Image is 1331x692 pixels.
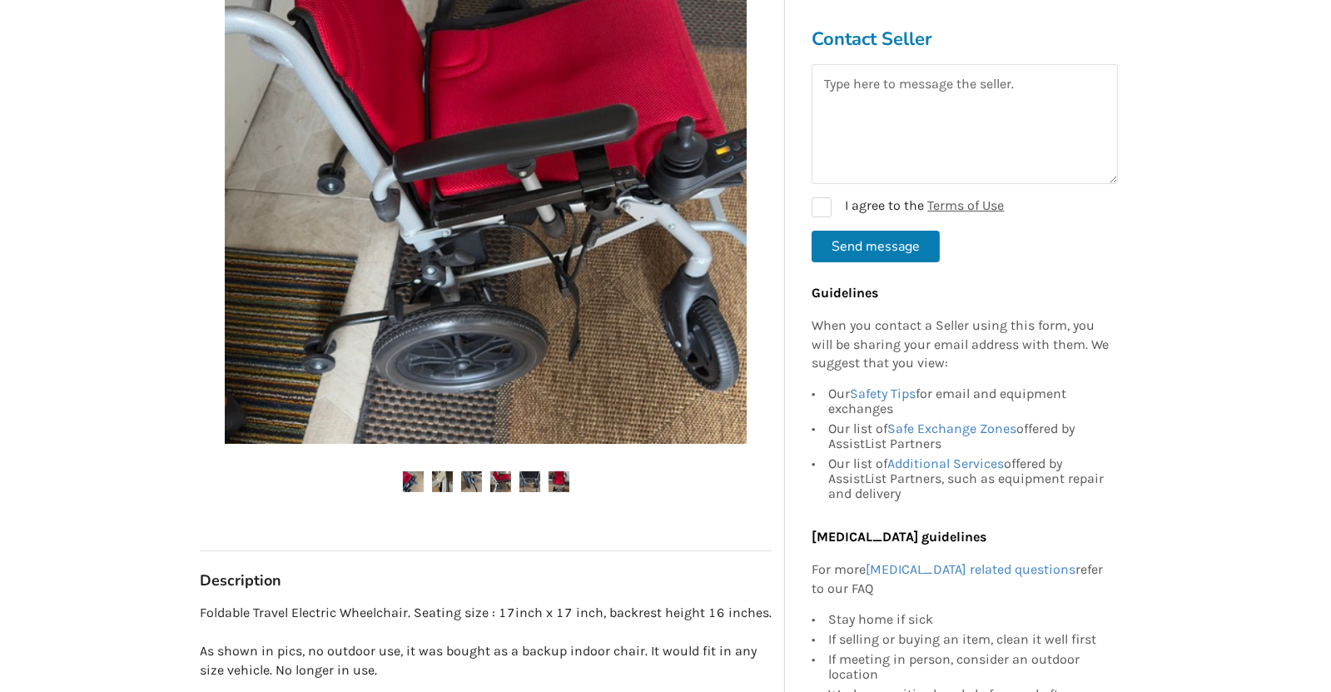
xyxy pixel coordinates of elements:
[200,571,772,590] h3: Description
[549,471,569,492] img: foldable travel electric wheelchair -wheelchair-mobility-langley-assistlist-listing
[519,471,540,492] img: foldable travel electric wheelchair -wheelchair-mobility-langley-assistlist-listing
[403,471,424,492] img: foldable travel electric wheelchair -wheelchair-mobility-langley-assistlist-listing
[812,285,878,301] b: Guidelines
[828,387,1110,420] div: Our for email and equipment exchanges
[866,561,1075,577] a: [MEDICAL_DATA] related questions
[490,471,511,492] img: foldable travel electric wheelchair -wheelchair-mobility-langley-assistlist-listing
[812,231,940,262] button: Send message
[828,420,1110,455] div: Our list of offered by AssistList Partners
[887,456,1004,472] a: Additional Services
[432,471,453,492] img: foldable travel electric wheelchair -wheelchair-mobility-langley-assistlist-listing
[927,197,1004,213] a: Terms of Use
[812,560,1110,599] p: For more refer to our FAQ
[828,630,1110,650] div: If selling or buying an item, clean it well first
[812,530,986,545] b: [MEDICAL_DATA] guidelines
[828,612,1110,630] div: Stay home if sick
[850,386,916,402] a: Safety Tips
[461,471,482,492] img: foldable travel electric wheelchair -wheelchair-mobility-langley-assistlist-listing
[812,197,1004,217] label: I agree to the
[812,27,1118,51] h3: Contact Seller
[812,316,1110,374] p: When you contact a Seller using this form, you will be sharing your email address with them. We s...
[887,421,1016,437] a: Safe Exchange Zones
[828,650,1110,685] div: If meeting in person, consider an outdoor location
[828,455,1110,502] div: Our list of offered by AssistList Partners, such as equipment repair and delivery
